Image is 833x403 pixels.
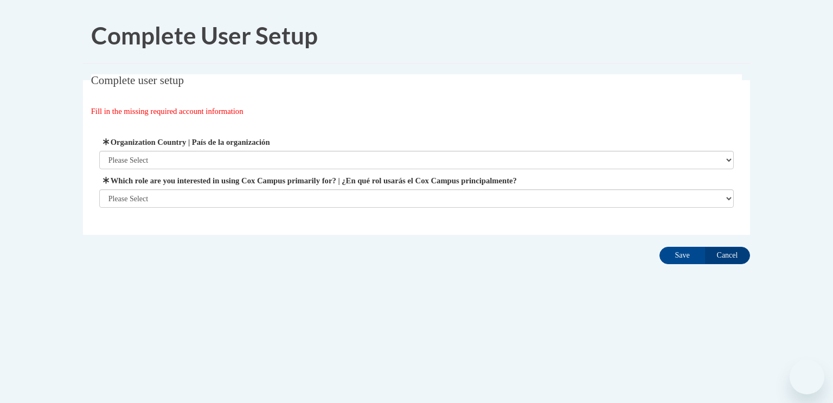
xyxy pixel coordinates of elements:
input: Cancel [704,247,750,264]
label: Organization Country | País de la organización [99,136,734,148]
span: Complete user setup [91,74,184,87]
span: Complete User Setup [91,21,318,49]
input: Save [659,247,705,264]
iframe: Button to launch messaging window [790,360,824,394]
span: Fill in the missing required account information [91,107,244,116]
label: Which role are you interested in using Cox Campus primarily for? | ¿En qué rol usarás el Cox Camp... [99,175,734,187]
